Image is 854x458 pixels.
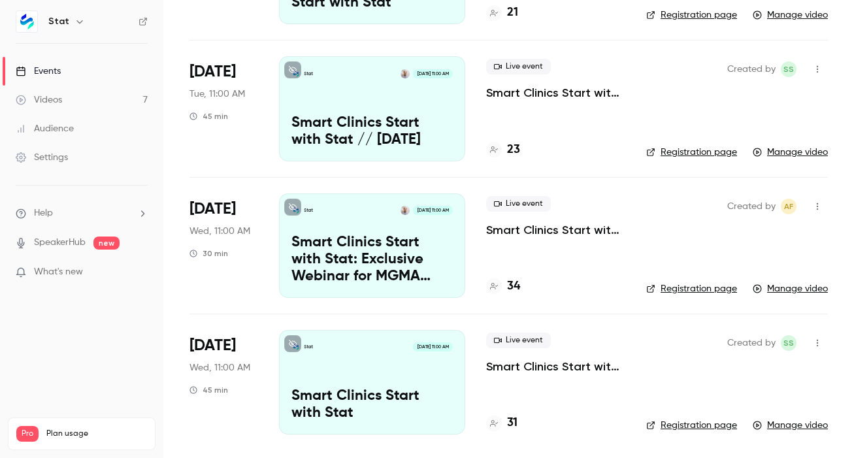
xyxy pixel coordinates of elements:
span: Created by [727,61,776,77]
span: Sam Stroman [781,61,797,77]
span: [DATE] 11:00 AM [413,342,452,352]
span: [DATE] 11:00 AM [413,206,452,215]
span: Wed, 11:00 AM [189,361,250,374]
a: Registration page [646,8,737,22]
a: Manage video [753,282,828,295]
span: SS [783,335,794,351]
h4: 34 [507,278,520,295]
h4: 31 [507,414,517,432]
a: Registration page [646,419,737,432]
h6: Stat [48,15,69,28]
a: Smart Clinics Start with Stat // July 22StatAlan Bucknum[DATE] 11:00 AMSmart Clinics Start with S... [279,56,465,161]
span: [DATE] [189,335,236,356]
a: Smart Clinics Start with Stat [486,359,625,374]
a: Smart Clinics Start with StatStat[DATE] 11:00 AMSmart Clinics Start with Stat [279,330,465,434]
span: Plan usage [46,429,147,439]
a: Manage video [753,419,828,432]
div: Videos [16,93,62,106]
div: Settings [16,151,68,164]
span: Pro [16,426,39,442]
a: 31 [486,414,517,432]
p: Smart Clinics Start with Stat // [DATE] [291,115,453,149]
h4: 23 [507,141,520,159]
div: 45 min [189,111,228,122]
div: Jul 22 Tue, 1:00 PM (America/New York) [189,56,258,161]
span: What's new [34,265,83,279]
iframe: Noticeable Trigger [132,267,148,278]
img: Stat [16,11,37,32]
p: Stat [304,344,313,350]
span: [DATE] [189,199,236,220]
span: Live event [486,333,551,348]
p: Stat [304,207,313,214]
span: Created by [727,199,776,214]
span: AF [784,199,793,214]
p: Stat [304,71,313,77]
div: Jun 18 Wed, 11:00 AM (America/Denver) [189,193,258,298]
span: Created by [727,335,776,351]
span: [DATE] 11:00 AM [413,69,452,78]
div: 30 min [189,248,228,259]
span: Wed, 11:00 AM [189,225,250,238]
span: SS [783,61,794,77]
li: help-dropdown-opener [16,206,148,220]
a: Registration page [646,146,737,159]
span: Help [34,206,53,220]
a: Manage video [753,146,828,159]
a: Smart Clinics Start with Stat // [DATE] [486,85,625,101]
p: Smart Clinics Start with Stat: Exclusive Webinar for MGMA Members [291,235,453,285]
p: Smart Clinics Start with Stat [291,388,453,422]
span: new [93,237,120,250]
div: Audience [16,122,74,135]
img: Alan Bucknum [401,206,410,215]
div: Jun 11 Wed, 11:00 AM (America/Denver) [189,330,258,434]
span: Sam Stroman [781,335,797,351]
a: SpeakerHub [34,236,86,250]
span: Amanda Flinders [781,199,797,214]
a: Smart Clinics Start with Stat: Exclusive Webinar for MGMA Members [486,222,625,238]
a: Registration page [646,282,737,295]
img: Alan Bucknum [401,69,410,78]
a: 21 [486,4,518,22]
span: [DATE] [189,61,236,82]
span: Tue, 11:00 AM [189,88,245,101]
a: Smart Clinics Start with Stat: Exclusive Webinar for MGMA MembersStatAlan Bucknum[DATE] 11:00 AMS... [279,193,465,298]
a: Manage video [753,8,828,22]
a: 23 [486,141,520,159]
a: 34 [486,278,520,295]
h4: 21 [507,4,518,22]
span: Live event [486,59,551,74]
div: Events [16,65,61,78]
div: 45 min [189,385,228,395]
span: Live event [486,196,551,212]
